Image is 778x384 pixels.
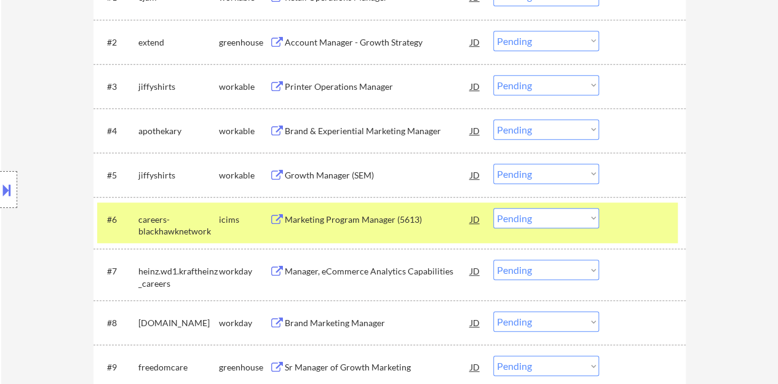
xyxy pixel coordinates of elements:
div: #8 [107,317,129,329]
div: freedomcare [138,361,219,374]
div: JD [469,164,482,186]
div: workable [219,81,269,93]
div: Marketing Program Manager (5613) [285,214,470,226]
div: #9 [107,361,129,374]
div: JD [469,260,482,282]
div: [DOMAIN_NAME] [138,317,219,329]
div: greenhouse [219,361,269,374]
div: workday [219,265,269,278]
div: workday [219,317,269,329]
div: #2 [107,36,129,49]
div: Brand & Experiential Marketing Manager [285,125,470,137]
div: Manager, eCommerce Analytics Capabilities [285,265,470,278]
div: JD [469,208,482,230]
div: workable [219,125,269,137]
div: Sr Manager of Growth Marketing [285,361,470,374]
div: JD [469,75,482,97]
div: Printer Operations Manager [285,81,470,93]
div: Account Manager - Growth Strategy [285,36,470,49]
div: JD [469,31,482,53]
div: JD [469,356,482,378]
div: JD [469,119,482,142]
div: Brand Marketing Manager [285,317,470,329]
div: Growth Manager (SEM) [285,169,470,182]
div: icims [219,214,269,226]
div: workable [219,169,269,182]
div: extend [138,36,219,49]
div: greenhouse [219,36,269,49]
div: JD [469,311,482,334]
